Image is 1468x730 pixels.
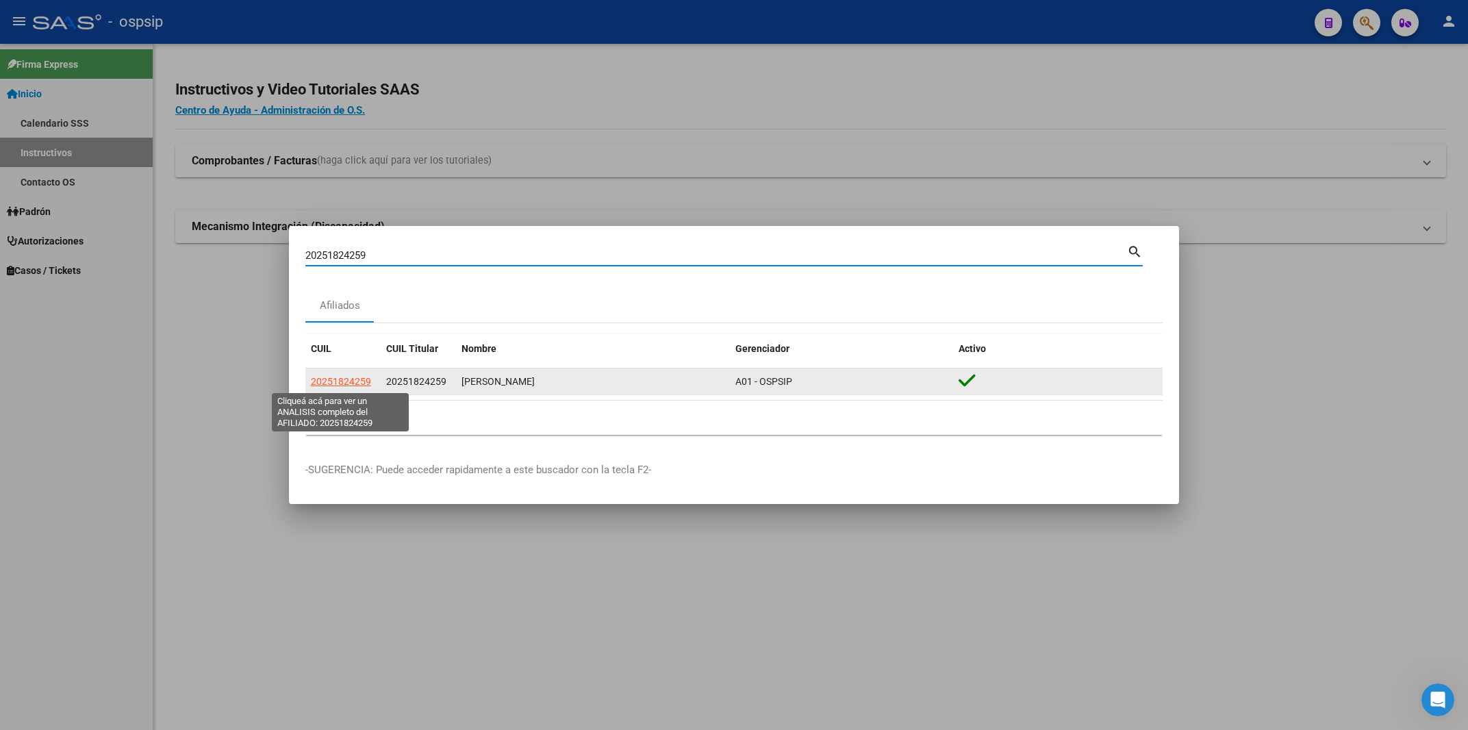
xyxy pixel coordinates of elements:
[735,376,792,387] span: A01 - OSPSIP
[735,343,789,354] span: Gerenciador
[1127,242,1143,259] mat-icon: search
[953,334,1163,364] datatable-header-cell: Activo
[1421,683,1454,716] iframe: Intercom live chat
[386,376,446,387] span: 20251824259
[305,462,1163,478] p: -SUGERENCIA: Puede acceder rapidamente a este buscador con la tecla F2-
[311,376,371,387] span: 20251824259
[311,343,331,354] span: CUIL
[381,334,456,364] datatable-header-cell: CUIL Titular
[730,334,953,364] datatable-header-cell: Gerenciador
[320,298,360,314] div: Afiliados
[959,343,986,354] span: Activo
[305,334,381,364] datatable-header-cell: CUIL
[386,343,438,354] span: CUIL Titular
[461,343,496,354] span: Nombre
[456,334,730,364] datatable-header-cell: Nombre
[305,401,1163,435] div: 1 total
[461,374,724,390] div: [PERSON_NAME]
